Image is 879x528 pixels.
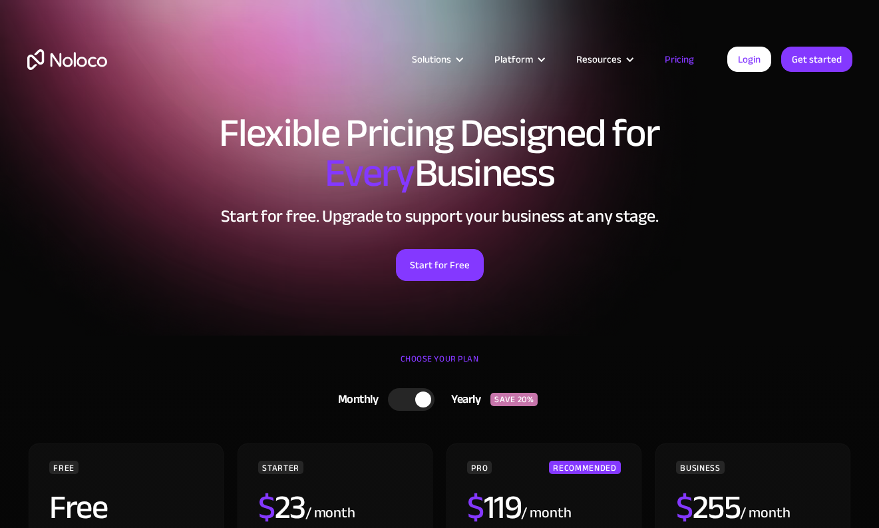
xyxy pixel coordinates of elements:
[258,461,303,474] div: STARTER
[27,206,852,226] h2: Start for free. Upgrade to support your business at any stage.
[740,503,790,524] div: / month
[27,49,107,70] a: home
[648,51,711,68] a: Pricing
[258,491,305,524] h2: 23
[490,393,538,406] div: SAVE 20%
[478,51,560,68] div: Platform
[321,390,389,409] div: Monthly
[676,461,724,474] div: BUSINESS
[305,503,355,524] div: / month
[27,349,852,382] div: CHOOSE YOUR PLAN
[396,249,484,281] a: Start for Free
[521,503,571,524] div: / month
[467,461,492,474] div: PRO
[27,113,852,193] h1: Flexible Pricing Designed for Business
[560,51,648,68] div: Resources
[494,51,533,68] div: Platform
[49,461,79,474] div: FREE
[576,51,621,68] div: Resources
[781,47,852,72] a: Get started
[727,47,771,72] a: Login
[49,491,107,524] h2: Free
[467,491,521,524] h2: 119
[435,390,490,409] div: Yearly
[676,491,740,524] h2: 255
[549,461,620,474] div: RECOMMENDED
[395,51,478,68] div: Solutions
[325,136,415,210] span: Every
[412,51,451,68] div: Solutions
